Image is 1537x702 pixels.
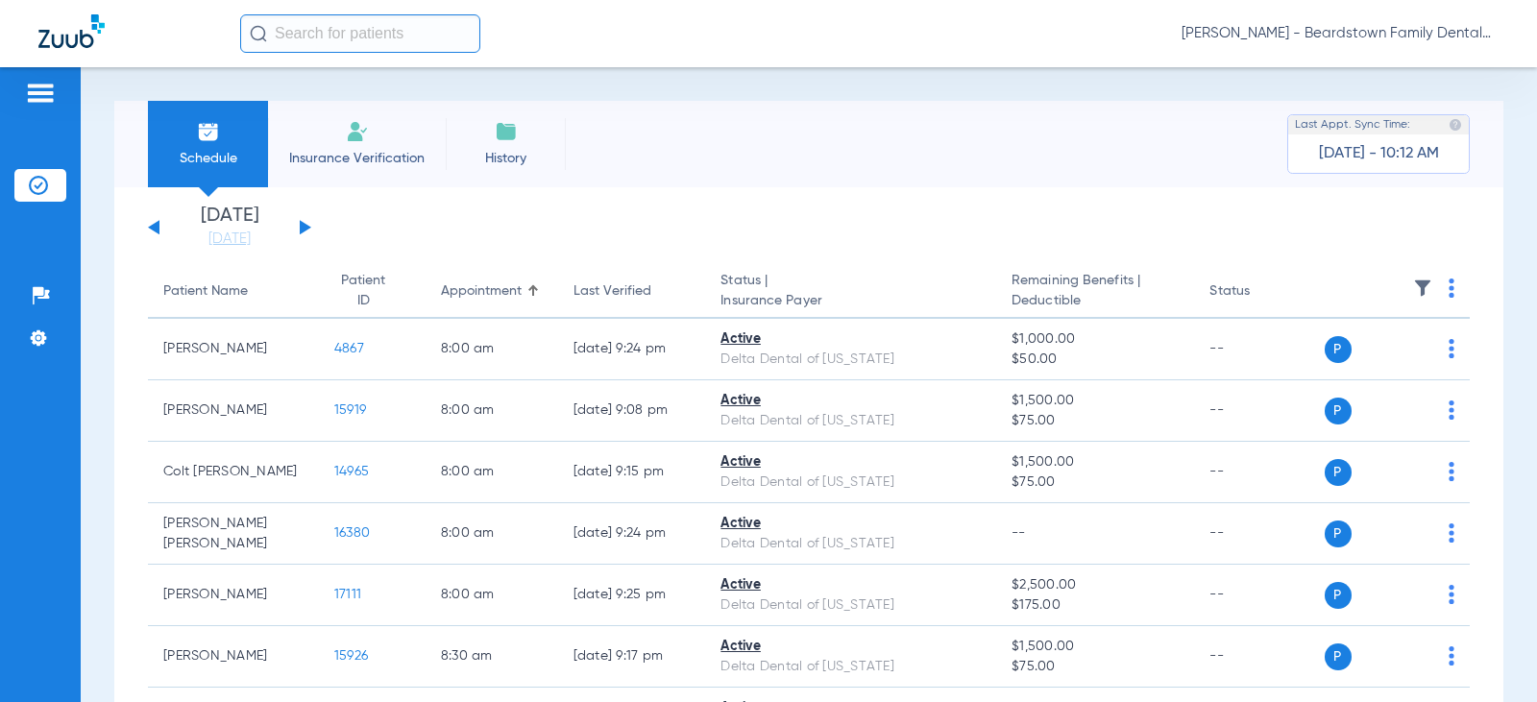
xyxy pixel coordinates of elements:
div: Active [720,514,981,534]
span: P [1325,336,1352,363]
div: Last Verified [573,281,691,302]
span: $2,500.00 [1012,575,1179,595]
div: Patient Name [163,281,304,302]
td: -- [1194,380,1324,442]
div: Delta Dental of [US_STATE] [720,595,981,616]
img: group-dot-blue.svg [1449,400,1454,420]
span: $1,500.00 [1012,391,1179,411]
img: Search Icon [250,25,267,42]
span: 14965 [334,465,369,478]
td: -- [1194,626,1324,688]
td: 8:00 AM [426,319,558,380]
span: $1,500.00 [1012,452,1179,472]
th: Status [1194,265,1324,319]
th: Status | [705,265,996,319]
li: [DATE] [172,206,287,249]
img: hamburger-icon [25,82,56,105]
span: Insurance Verification [282,149,431,168]
div: Active [720,391,981,411]
td: [PERSON_NAME] [148,380,319,442]
span: 15926 [334,649,368,663]
td: [DATE] 9:24 PM [558,319,706,380]
div: Delta Dental of [US_STATE] [720,534,981,554]
div: Delta Dental of [US_STATE] [720,350,981,370]
span: $75.00 [1012,411,1179,431]
td: -- [1194,442,1324,503]
td: 8:00 AM [426,442,558,503]
div: Appointment [441,281,522,302]
span: P [1325,398,1352,424]
span: Insurance Payer [720,291,981,311]
span: 4867 [334,342,364,355]
td: -- [1194,565,1324,626]
th: Remaining Benefits | [996,265,1194,319]
span: P [1325,459,1352,486]
span: History [460,149,551,168]
span: Last Appt. Sync Time: [1295,115,1410,134]
span: Schedule [162,149,254,168]
div: Delta Dental of [US_STATE] [720,657,981,677]
span: P [1325,582,1352,609]
div: Patient ID [334,271,393,311]
span: 16380 [334,526,370,540]
div: Patient ID [334,271,410,311]
td: [DATE] 9:25 PM [558,565,706,626]
span: 17111 [334,588,361,601]
span: 15919 [334,403,366,417]
span: $50.00 [1012,350,1179,370]
span: $75.00 [1012,472,1179,493]
span: Deductible [1012,291,1179,311]
span: $1,000.00 [1012,329,1179,350]
img: Manual Insurance Verification [346,120,369,143]
td: -- [1194,319,1324,380]
td: 8:00 AM [426,503,558,565]
div: Active [720,452,981,472]
img: group-dot-blue.svg [1449,523,1454,543]
span: [DATE] - 10:12 AM [1319,144,1439,163]
div: Last Verified [573,281,651,302]
div: Active [720,575,981,595]
td: [PERSON_NAME] [148,319,319,380]
td: 8:00 AM [426,565,558,626]
td: [PERSON_NAME] [148,565,319,626]
td: [DATE] 9:24 PM [558,503,706,565]
a: [DATE] [172,230,287,249]
div: Appointment [441,281,543,302]
td: [DATE] 9:08 PM [558,380,706,442]
span: $1,500.00 [1012,637,1179,657]
img: Schedule [197,120,220,143]
td: -- [1194,503,1324,565]
img: group-dot-blue.svg [1449,339,1454,358]
div: Delta Dental of [US_STATE] [720,411,981,431]
img: filter.svg [1413,278,1432,298]
span: P [1325,643,1352,670]
img: last sync help info [1449,118,1462,132]
td: 8:30 AM [426,626,558,688]
img: group-dot-blue.svg [1449,585,1454,604]
td: [DATE] 9:17 PM [558,626,706,688]
td: [PERSON_NAME] [PERSON_NAME] [148,503,319,565]
img: group-dot-blue.svg [1449,646,1454,666]
span: P [1325,520,1352,547]
td: Colt [PERSON_NAME] [148,442,319,503]
img: group-dot-blue.svg [1449,278,1454,298]
div: Patient Name [163,281,248,302]
span: $75.00 [1012,657,1179,677]
div: Active [720,637,981,657]
input: Search for patients [240,14,480,53]
span: -- [1012,526,1026,540]
span: $175.00 [1012,595,1179,616]
td: [PERSON_NAME] [148,626,319,688]
td: 8:00 AM [426,380,558,442]
td: [DATE] 9:15 PM [558,442,706,503]
img: Zuub Logo [38,14,105,48]
div: Active [720,329,981,350]
div: Delta Dental of [US_STATE] [720,472,981,493]
img: History [495,120,518,143]
img: group-dot-blue.svg [1449,462,1454,481]
span: [PERSON_NAME] - Beardstown Family Dental [1182,24,1499,43]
